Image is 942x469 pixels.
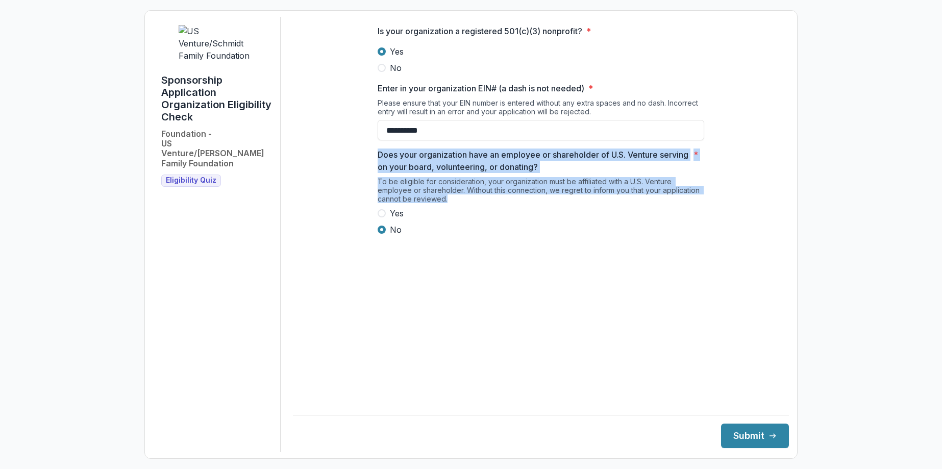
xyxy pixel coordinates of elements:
[166,176,216,185] span: Eligibility Quiz
[390,62,402,74] span: No
[721,424,789,448] button: Submit
[378,177,704,207] div: To be eligible for consideration, your organization must be affiliated with a U.S. Venture employ...
[161,74,272,123] h1: Sponsorship Application Organization Eligibility Check
[378,25,582,37] p: Is your organization a registered 501(c)(3) nonprofit?
[378,82,584,94] p: Enter in your organization EIN# (a dash is not needed)
[179,25,255,62] img: US Venture/Schmidt Family Foundation
[390,207,404,219] span: Yes
[390,45,404,58] span: Yes
[161,129,272,168] h2: Foundation - US Venture/[PERSON_NAME] Family Foundation
[390,224,402,236] span: No
[378,98,704,120] div: Please ensure that your EIN number is entered without any extra spaces and no dash. Incorrect ent...
[378,149,689,173] p: Does your organization have an employee or shareholder of U.S. Venture serving on your board, vol...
